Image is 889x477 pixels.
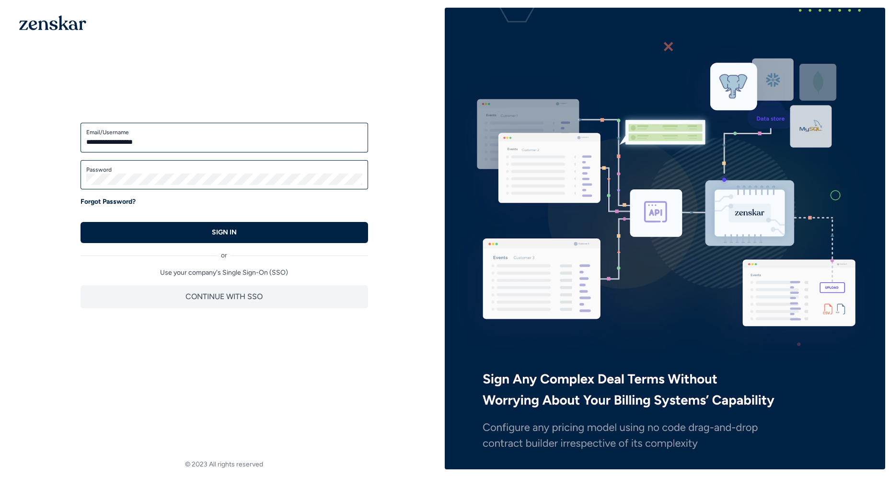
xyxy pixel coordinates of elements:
[4,460,445,469] footer: © 2023 All rights reserved
[81,197,136,207] a: Forgot Password?
[81,285,368,308] button: CONTINUE WITH SSO
[81,222,368,243] button: SIGN IN
[19,15,86,30] img: 1OGAJ2xQqyY4LXKgY66KYq0eOWRCkrZdAb3gUhuVAqdWPZE9SRJmCz+oDMSn4zDLXe31Ii730ItAGKgCKgCCgCikA4Av8PJUP...
[81,243,368,260] div: or
[81,268,368,278] p: Use your company's Single Sign-On (SSO)
[212,228,237,237] p: SIGN IN
[86,128,362,136] label: Email/Username
[86,166,362,174] label: Password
